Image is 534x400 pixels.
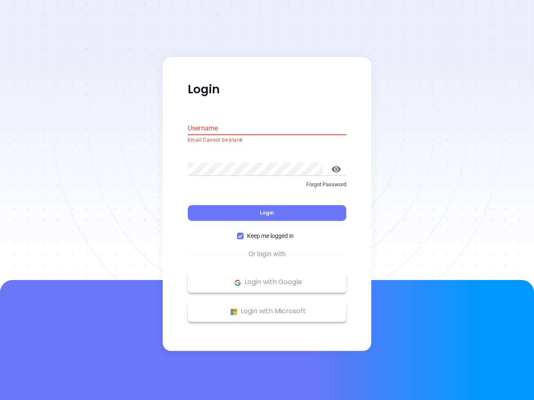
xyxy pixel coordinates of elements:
span: Login [260,210,274,217]
button: Google Logo Login with Google [188,272,346,293]
p: Login [188,82,346,97]
p: Login with Google [192,276,342,289]
span: Keep me logged in [244,232,297,241]
p: Forgot Password [188,180,346,189]
button: Microsoft Logo Login with Microsoft [188,301,346,322]
p: Login with Microsoft [192,305,342,318]
img: Microsoft Logo [229,307,239,317]
span: Or login with [244,250,290,260]
img: Google Logo [232,277,243,288]
button: toggle password visibility [326,159,346,179]
button: Login [188,205,346,221]
a: Forgot Password [188,180,346,195]
p: Email Cannot be blank [188,136,346,145]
